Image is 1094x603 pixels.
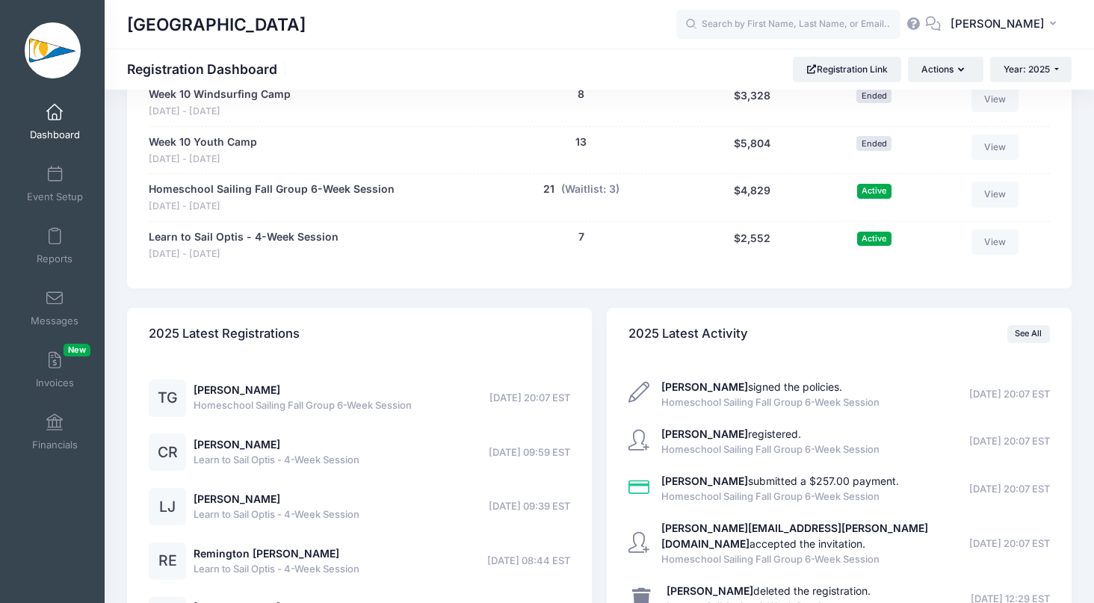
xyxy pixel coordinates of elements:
[194,562,359,577] span: Learn to Sail Optis - 4-Week Session
[19,158,90,210] a: Event Setup
[489,391,570,406] span: [DATE] 20:07 EST
[487,554,570,569] span: [DATE] 08:44 EST
[578,229,584,245] button: 7
[857,184,891,198] span: Active
[19,96,90,148] a: Dashboard
[194,398,412,413] span: Homeschool Sailing Fall Group 6-Week Session
[149,542,186,580] div: RE
[30,129,80,141] span: Dashboard
[561,182,619,197] button: (Waitlist: 3)
[661,474,748,487] strong: [PERSON_NAME]
[661,522,928,550] a: [PERSON_NAME][EMAIL_ADDRESS][PERSON_NAME][DOMAIN_NAME]accepted the invitation.
[575,134,587,150] button: 13
[951,16,1045,32] span: [PERSON_NAME]
[149,134,257,150] a: Week 10 Youth Camp
[667,584,753,597] strong: [PERSON_NAME]
[661,442,880,457] span: Homeschool Sailing Fall Group 6-Week Session
[194,383,280,396] a: [PERSON_NAME]
[856,136,891,150] span: Ended
[690,182,816,214] div: $4,829
[941,7,1072,42] button: [PERSON_NAME]
[149,312,300,355] h4: 2025 Latest Registrations
[676,10,900,40] input: Search by First Name, Last Name, or Email...
[19,344,90,396] a: InvoicesNew
[661,427,748,440] strong: [PERSON_NAME]
[908,57,983,82] button: Actions
[856,89,891,103] span: Ended
[971,182,1019,207] a: View
[149,447,186,460] a: CR
[1007,325,1050,343] a: See All
[36,377,74,389] span: Invoices
[661,474,899,487] a: [PERSON_NAME]submitted a $257.00 payment.
[971,134,1019,160] a: View
[149,182,395,197] a: Homeschool Sailing Fall Group 6-Week Session
[149,488,186,525] div: LJ
[32,439,78,451] span: Financials
[667,584,871,597] a: [PERSON_NAME]deleted the registration.
[19,406,90,458] a: Financials
[969,482,1050,497] span: [DATE] 20:07 EST
[971,229,1019,255] a: View
[661,552,964,567] span: Homeschool Sailing Fall Group 6-Week Session
[489,499,570,514] span: [DATE] 09:39 EST
[1004,64,1050,75] span: Year: 2025
[661,380,748,393] strong: [PERSON_NAME]
[149,501,186,514] a: LJ
[628,312,748,355] h4: 2025 Latest Activity
[19,220,90,272] a: Reports
[661,427,801,440] a: [PERSON_NAME]registered.
[690,134,816,167] div: $5,804
[857,232,891,246] span: Active
[990,57,1072,82] button: Year: 2025
[661,395,880,410] span: Homeschool Sailing Fall Group 6-Week Session
[64,344,90,356] span: New
[194,438,280,451] a: [PERSON_NAME]
[793,57,901,82] a: Registration Link
[149,380,186,417] div: TG
[149,392,186,405] a: TG
[149,152,257,167] span: [DATE] - [DATE]
[194,507,359,522] span: Learn to Sail Optis - 4-Week Session
[969,434,1050,449] span: [DATE] 20:07 EST
[661,489,899,504] span: Homeschool Sailing Fall Group 6-Week Session
[543,182,554,197] button: 21
[690,229,816,262] div: $2,552
[31,315,78,327] span: Messages
[578,87,584,102] button: 8
[194,492,280,505] a: [PERSON_NAME]
[27,191,83,203] span: Event Setup
[661,522,928,550] strong: [PERSON_NAME][EMAIL_ADDRESS][PERSON_NAME][DOMAIN_NAME]
[149,87,291,102] a: Week 10 Windsurfing Camp
[149,105,291,119] span: [DATE] - [DATE]
[127,61,290,77] h1: Registration Dashboard
[25,22,81,78] img: Clearwater Community Sailing Center
[127,7,306,42] h1: [GEOGRAPHIC_DATA]
[149,555,186,568] a: RE
[37,253,72,265] span: Reports
[194,547,339,560] a: Remington [PERSON_NAME]
[149,229,339,245] a: Learn to Sail Optis - 4-Week Session
[149,247,339,262] span: [DATE] - [DATE]
[690,87,816,119] div: $3,328
[971,87,1019,112] a: View
[969,536,1050,551] span: [DATE] 20:07 EST
[969,387,1050,402] span: [DATE] 20:07 EST
[149,200,395,214] span: [DATE] - [DATE]
[661,380,842,393] a: [PERSON_NAME]signed the policies.
[149,433,186,471] div: CR
[19,282,90,334] a: Messages
[194,453,359,468] span: Learn to Sail Optis - 4-Week Session
[489,445,570,460] span: [DATE] 09:59 EST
